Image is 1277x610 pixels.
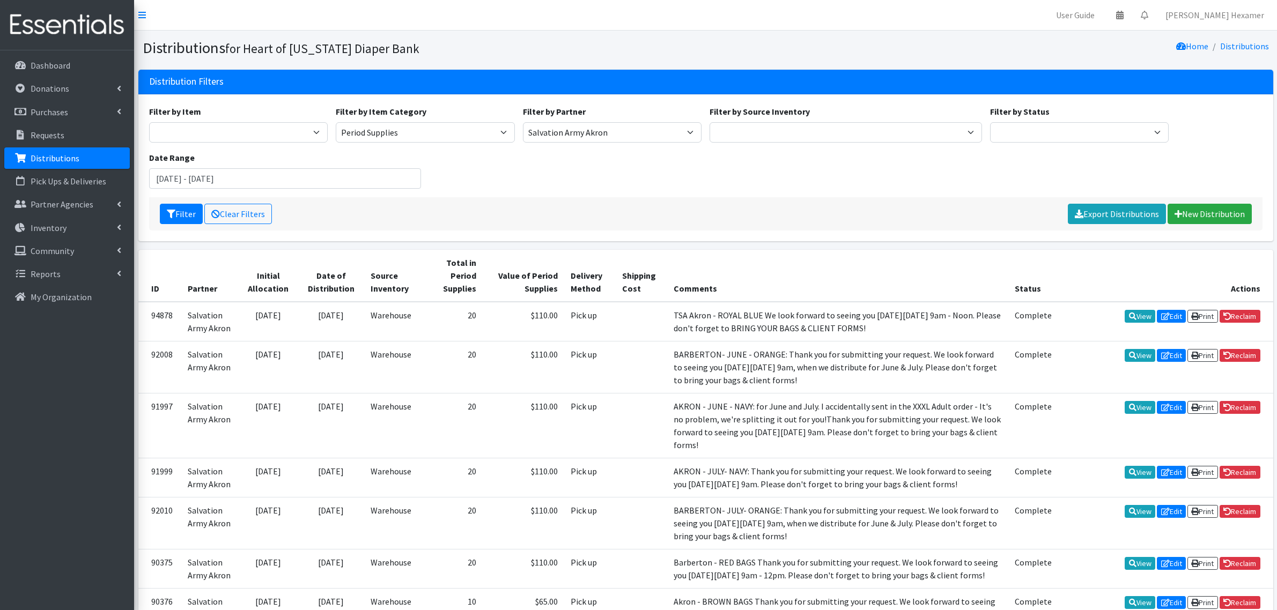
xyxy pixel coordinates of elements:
a: View [1125,310,1155,323]
td: 20 [424,341,483,393]
a: Reclaim [1220,466,1260,479]
td: $110.00 [483,302,564,341]
td: 92010 [138,497,181,549]
td: Warehouse [364,393,424,458]
a: View [1125,557,1155,570]
td: [DATE] [298,341,364,393]
td: Warehouse [364,341,424,393]
a: Print [1187,466,1218,479]
label: Date Range [149,151,195,164]
td: 92008 [138,341,181,393]
a: New Distribution [1168,204,1252,224]
td: Salvation Army Akron [181,497,239,549]
td: Complete [1008,302,1058,341]
th: Comments [667,250,1009,302]
p: Distributions [31,153,79,163]
a: View [1125,349,1155,362]
td: [DATE] [298,393,364,458]
td: 20 [424,302,483,341]
a: Reclaim [1220,349,1260,362]
th: ID [138,250,181,302]
td: Pick up [564,497,616,549]
td: Salvation Army Akron [181,341,239,393]
td: Complete [1008,341,1058,393]
td: $110.00 [483,393,564,458]
label: Filter by Item Category [336,105,426,118]
h3: Distribution Filters [149,76,224,87]
td: Complete [1008,393,1058,458]
a: Edit [1157,557,1186,570]
a: View [1125,505,1155,518]
td: [DATE] [298,497,364,549]
td: AKRON - JUNE - NAVY: for June and July. I accidentally sent in the XXXL Adult order - It's no pro... [667,393,1009,458]
td: $110.00 [483,497,564,549]
p: Donations [31,83,69,94]
td: Warehouse [364,302,424,341]
p: Purchases [31,107,68,117]
td: Complete [1008,497,1058,549]
a: Print [1187,505,1218,518]
td: Warehouse [364,458,424,497]
a: Pick Ups & Deliveries [4,170,130,192]
td: [DATE] [239,393,298,458]
th: Shipping Cost [616,250,667,302]
a: [PERSON_NAME] Hexamer [1157,4,1273,26]
td: [DATE] [239,458,298,497]
a: Purchases [4,101,130,123]
a: View [1125,466,1155,479]
td: 20 [424,497,483,549]
td: Complete [1008,549,1058,588]
a: View [1125,401,1155,414]
p: Partner Agencies [31,199,93,210]
th: Status [1008,250,1058,302]
label: Filter by Status [990,105,1050,118]
label: Filter by Item [149,105,201,118]
p: Community [31,246,74,256]
th: Initial Allocation [239,250,298,302]
td: Pick up [564,302,616,341]
a: Partner Agencies [4,194,130,215]
a: Home [1176,41,1208,51]
a: Clear Filters [204,204,272,224]
a: Print [1187,401,1218,414]
label: Filter by Partner [523,105,586,118]
a: Donations [4,78,130,99]
td: Complete [1008,458,1058,497]
a: Print [1187,596,1218,609]
p: Requests [31,130,64,140]
td: $110.00 [483,549,564,588]
td: $110.00 [483,458,564,497]
td: [DATE] [298,302,364,341]
td: Salvation Army Akron [181,549,239,588]
a: Edit [1157,349,1186,362]
a: Community [4,240,130,262]
td: [DATE] [239,302,298,341]
a: Export Distributions [1068,204,1166,224]
td: [DATE] [298,549,364,588]
td: 20 [424,393,483,458]
th: Date of Distribution [298,250,364,302]
th: Value of Period Supplies [483,250,564,302]
a: Edit [1157,466,1186,479]
td: Salvation Army Akron [181,393,239,458]
small: for Heart of [US_STATE] Diaper Bank [225,41,419,56]
td: Barberton - RED BAGS Thank you for submitting your request. We look forward to seeing you [DATE][... [667,549,1009,588]
th: Partner [181,250,239,302]
a: Reports [4,263,130,285]
p: My Organization [31,292,92,302]
td: 20 [424,458,483,497]
a: Reclaim [1220,505,1260,518]
td: [DATE] [239,549,298,588]
td: AKRON - JULY- NAVY: Thank you for submitting your request. We look forward to seeing you [DATE][D... [667,458,1009,497]
a: Print [1187,310,1218,323]
a: Inventory [4,217,130,239]
a: User Guide [1047,4,1103,26]
td: Pick up [564,393,616,458]
td: 94878 [138,302,181,341]
td: Pick up [564,549,616,588]
a: My Organization [4,286,130,308]
td: [DATE] [298,458,364,497]
td: 20 [424,549,483,588]
th: Delivery Method [564,250,616,302]
p: Dashboard [31,60,70,71]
